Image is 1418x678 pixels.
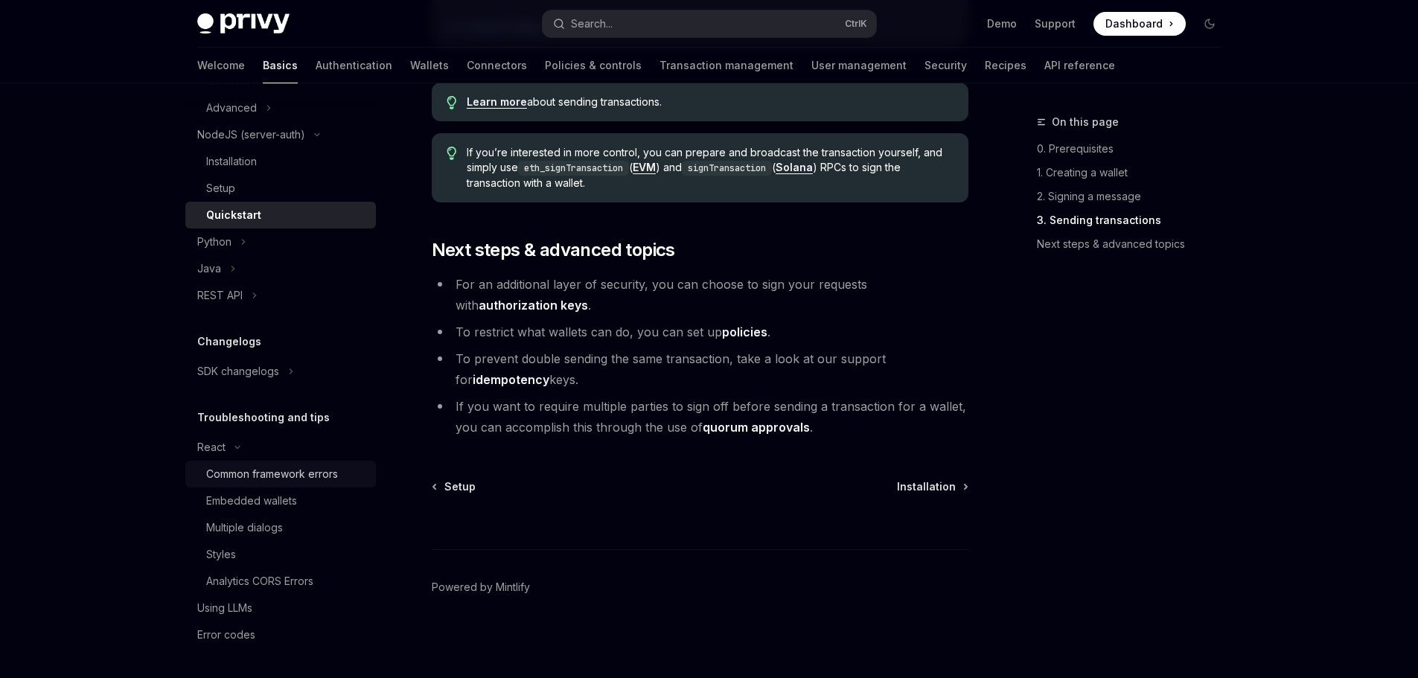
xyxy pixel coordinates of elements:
[206,465,338,483] div: Common framework errors
[897,479,956,494] span: Installation
[776,161,813,174] a: Solana
[432,580,530,595] a: Powered by Mintlify
[444,479,476,494] span: Setup
[206,492,297,510] div: Embedded wallets
[633,161,656,174] a: EVM
[1105,16,1163,31] span: Dashboard
[924,48,967,83] a: Security
[545,48,642,83] a: Policies & controls
[1037,161,1233,185] a: 1. Creating a wallet
[432,396,968,438] li: If you want to require multiple parties to sign off before sending a transaction for a wallet, yo...
[197,260,221,278] div: Java
[1093,12,1186,36] a: Dashboard
[185,487,376,514] a: Embedded wallets
[432,322,968,342] li: To restrict what wallets can do, you can set up .
[1037,137,1233,161] a: 0. Prerequisites
[197,438,226,456] div: React
[185,621,376,648] a: Error codes
[682,161,772,176] code: signTransaction
[1037,185,1233,208] a: 2. Signing a message
[897,479,967,494] a: Installation
[447,147,457,160] svg: Tip
[185,568,376,595] a: Analytics CORS Errors
[447,96,457,109] svg: Tip
[473,372,549,388] a: idempotency
[543,10,876,37] button: Search...CtrlK
[467,145,953,191] span: If you’re interested in more control, you can prepare and broadcast the transaction yourself, and...
[206,206,261,224] div: Quickstart
[206,546,236,563] div: Styles
[410,48,449,83] a: Wallets
[1035,16,1076,31] a: Support
[185,461,376,487] a: Common framework errors
[432,274,968,316] li: For an additional layer of security, you can choose to sign your requests with .
[1037,232,1233,256] a: Next steps & advanced topics
[185,541,376,568] a: Styles
[206,519,283,537] div: Multiple dialogs
[722,324,767,340] a: policies
[1037,208,1233,232] a: 3. Sending transactions
[263,48,298,83] a: Basics
[985,48,1026,83] a: Recipes
[197,599,252,617] div: Using LLMs
[1198,12,1221,36] button: Toggle dark mode
[206,99,257,117] div: Advanced
[467,95,527,109] a: Learn more
[206,572,313,590] div: Analytics CORS Errors
[185,514,376,541] a: Multiple dialogs
[197,126,305,144] div: NodeJS (server-auth)
[197,13,290,34] img: dark logo
[432,238,675,262] span: Next steps & advanced topics
[197,626,255,644] div: Error codes
[185,202,376,228] a: Quickstart
[811,48,907,83] a: User management
[206,153,257,170] div: Installation
[197,287,243,304] div: REST API
[987,16,1017,31] a: Demo
[518,161,629,176] code: eth_signTransaction
[1044,48,1115,83] a: API reference
[197,48,245,83] a: Welcome
[467,95,953,109] span: about sending transactions.
[433,479,476,494] a: Setup
[185,595,376,621] a: Using LLMs
[1052,113,1119,131] span: On this page
[197,362,279,380] div: SDK changelogs
[185,148,376,175] a: Installation
[845,18,867,30] span: Ctrl K
[479,298,588,313] a: authorization keys
[197,233,231,251] div: Python
[197,409,330,426] h5: Troubleshooting and tips
[316,48,392,83] a: Authentication
[467,48,527,83] a: Connectors
[660,48,793,83] a: Transaction management
[206,179,235,197] div: Setup
[185,175,376,202] a: Setup
[571,15,613,33] div: Search...
[197,333,261,351] h5: Changelogs
[703,420,810,435] a: quorum approvals
[432,348,968,390] li: To prevent double sending the same transaction, take a look at our support for keys.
